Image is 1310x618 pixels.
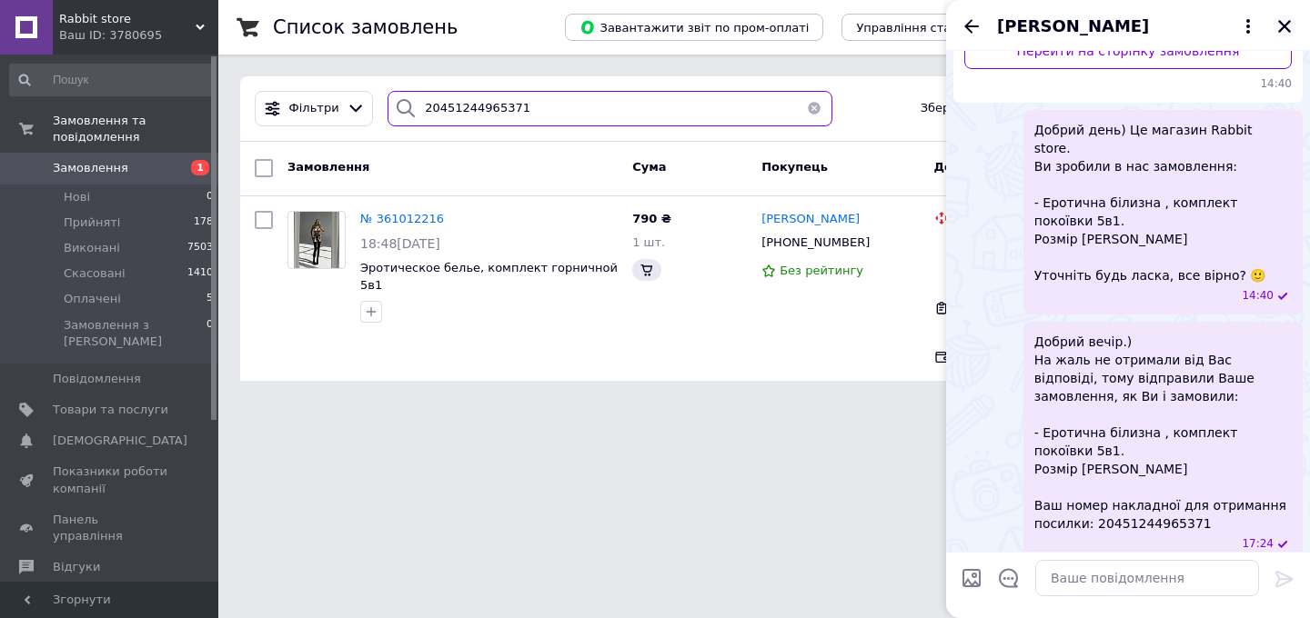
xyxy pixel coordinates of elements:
span: Завантажити звіт по пром-оплаті [579,19,809,35]
span: 14:40 09.09.2025 [1242,288,1274,304]
span: 7503 [187,240,213,256]
span: Замовлення та повідомлення [53,113,218,145]
span: Rabbit store [59,11,196,27]
span: Збережені фільтри: [921,100,1044,117]
span: Замовлення [53,160,128,176]
button: Очистить [796,91,832,126]
span: 1 [191,160,209,175]
span: 0 [207,189,213,205]
button: Назад [961,15,982,37]
div: Ваш ID: 3780695 [59,27,218,44]
span: Нові [64,189,90,205]
span: 17:24 09.09.2025 [1242,536,1274,552]
button: Закрити [1274,15,1295,37]
a: Перейти на сторінку замовлення [964,33,1292,69]
span: [PERSON_NAME] [761,212,860,225]
span: [DEMOGRAPHIC_DATA] [53,433,187,449]
span: Доставка та оплата [934,160,1069,174]
span: 178 [194,214,213,231]
span: Скасовані [64,265,126,282]
span: 790 ₴ [632,212,671,225]
input: Пошук [9,64,215,96]
span: Замовлення [287,160,369,174]
button: Управління статусами [841,14,1010,41]
span: 1410 [187,265,213,282]
span: Добрий день) Це магазин Rabbit store. Ви зробили в нас замовлення: - Еротична білизна , комплект ... [1034,121,1292,284]
span: Прийняті [64,214,120,231]
span: Замовлення з [PERSON_NAME] [64,317,207,350]
span: 1 шт. [632,235,665,249]
span: 5 [207,291,213,307]
h1: Список замовлень [273,16,458,38]
a: [PERSON_NAME] [761,211,860,228]
span: Повідомлення [53,371,141,387]
span: Виконані [64,240,120,256]
img: Фото товару [294,212,339,268]
button: Відкрити шаблони відповідей [997,566,1021,590]
button: Завантажити звіт по пром-оплаті [565,14,823,41]
span: [PHONE_NUMBER] [761,235,870,249]
span: Панель управління [53,512,168,544]
span: Показники роботи компанії [53,463,168,496]
button: [PERSON_NAME] [997,15,1259,38]
span: Оплачені [64,291,121,307]
a: Фото товару [287,211,346,269]
a: Эротическое белье, комплект горничной 5в1 [360,261,618,292]
input: Пошук за номером замовлення, ПІБ покупця, номером телефону, Email, номером накладної [388,91,832,126]
span: [PERSON_NAME] [997,15,1149,38]
span: Відгуки [53,559,100,575]
span: Покупець [761,160,828,174]
span: Фільтри [289,100,339,117]
span: Добрий вечір.) На жаль не отримали від Вас відповіді, тому відправили Ваше замовлення, як Ви і за... [1034,333,1292,533]
span: 14:40 09.09.2025 [964,76,1292,92]
span: Cума [632,160,666,174]
span: Управління статусами [856,21,995,35]
span: Товари та послуги [53,402,168,418]
span: 0 [207,317,213,350]
span: 18:48[DATE] [360,236,440,251]
a: № 361012216 [360,212,444,225]
span: Без рейтингу [780,264,863,277]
